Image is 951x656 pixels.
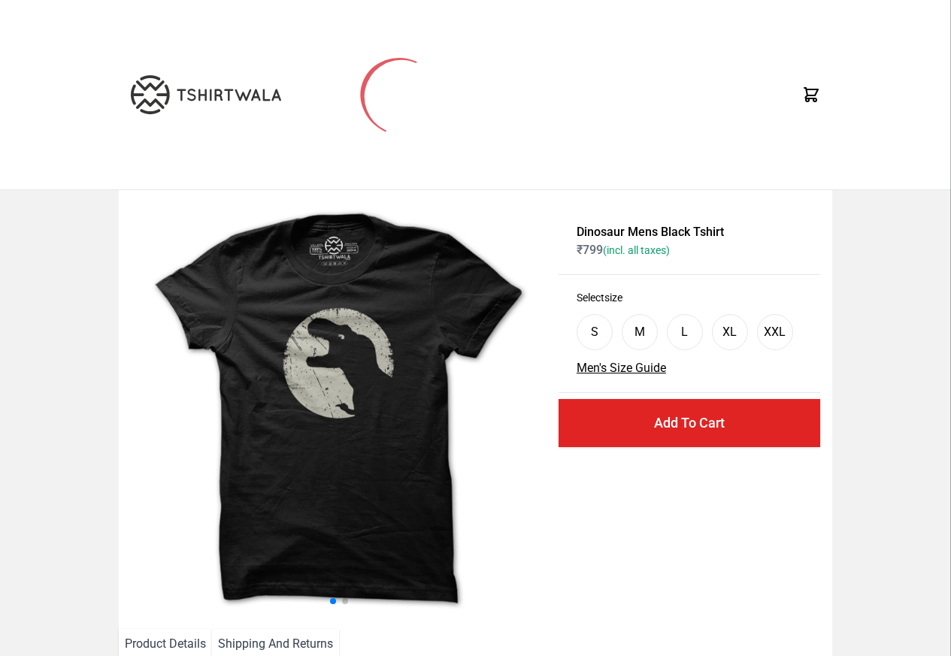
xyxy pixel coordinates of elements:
[603,244,670,256] span: (incl. all taxes)
[577,223,802,241] h1: Dinosaur Mens Black Tshirt
[722,323,737,341] div: XL
[559,399,820,447] button: Add To Cart
[131,202,547,617] img: dinosaur.jpg
[591,323,598,341] div: S
[681,323,688,341] div: L
[635,323,645,341] div: M
[131,75,281,114] img: TW-LOGO-400-104.png
[764,323,786,341] div: XXL
[577,290,802,305] h3: Select size
[577,359,666,377] button: Men's Size Guide
[577,243,670,257] span: ₹ 799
